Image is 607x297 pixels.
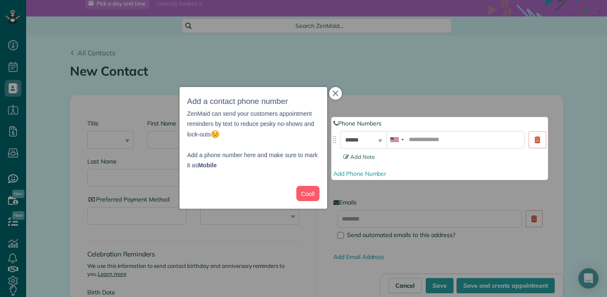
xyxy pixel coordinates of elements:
[387,131,406,148] div: United States: +1
[187,109,320,140] p: ZenMaid can send your customers appointment reminders by text to reduce pesky no-shows and lock-outs
[187,95,320,109] h3: Add a contact phone number
[198,162,217,169] strong: Mobile
[211,130,220,139] img: :worried:
[296,186,320,202] button: Cool!
[180,87,327,209] div: Add a contact phone numberZenMaid can send your customers appointment reminders by text to reduce...
[187,139,320,171] p: Add a phone number here and make sure to mark it as
[329,87,342,100] button: close,
[333,170,386,177] a: Add Phone Number
[333,119,546,128] label: Phone Numbers
[330,135,339,144] img: drag_indicator-119b368615184ecde3eda3c64c821f6cf29d3e2b97b89ee44bc31753036683e5.png
[344,153,375,160] span: Add Note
